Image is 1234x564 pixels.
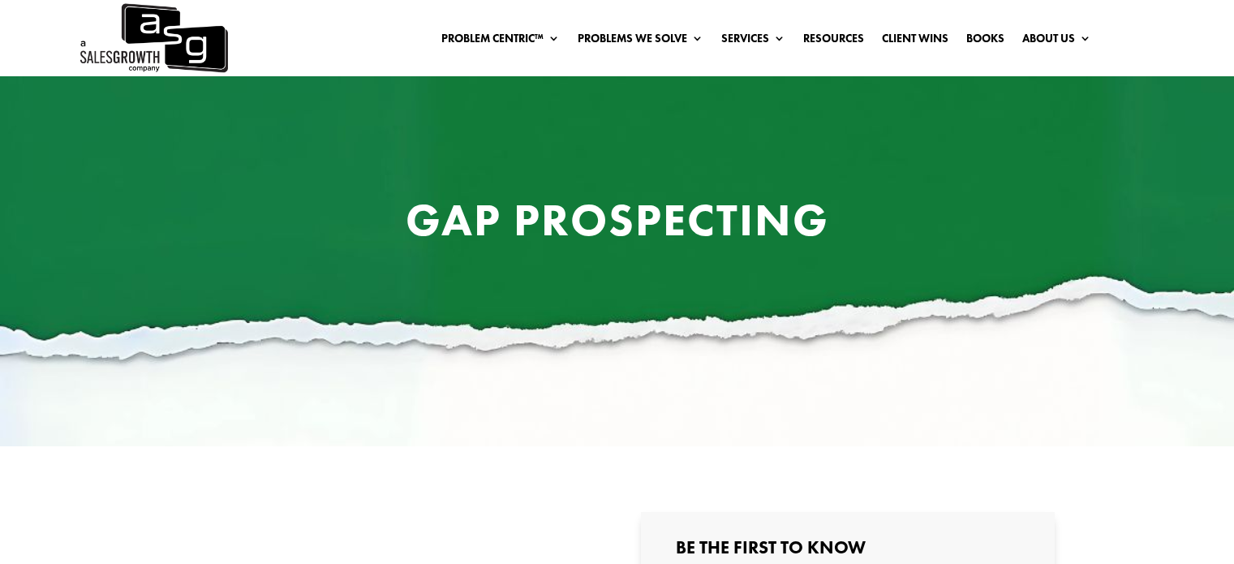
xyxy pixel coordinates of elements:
[966,32,1004,50] a: Books
[721,32,785,50] a: Services
[309,197,926,251] h1: Gap Prospecting
[578,32,703,50] a: Problems We Solve
[1022,32,1091,50] a: About Us
[882,32,948,50] a: Client Wins
[803,32,864,50] a: Resources
[441,32,560,50] a: Problem Centric™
